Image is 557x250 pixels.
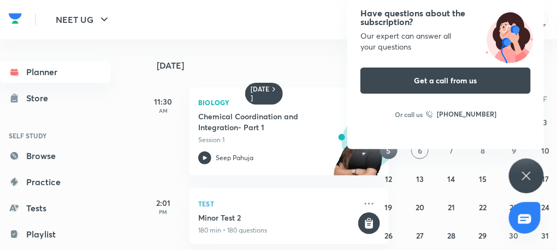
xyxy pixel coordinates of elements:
button: October 6, 2025 [411,142,429,159]
h4: Have questions about the subscription? [360,9,531,26]
p: 180 min • 180 questions [198,225,356,235]
abbr: October 29, 2025 [478,230,487,241]
a: Company Logo [9,10,22,29]
abbr: October 3, 2025 [543,117,548,127]
abbr: October 15, 2025 [479,174,487,184]
button: October 23, 2025 [505,198,523,216]
p: Biology [198,96,356,109]
div: Store [26,92,55,105]
h4: [DATE] [157,61,400,70]
button: October 31, 2025 [537,227,554,244]
abbr: October 28, 2025 [447,230,455,241]
button: October 28, 2025 [443,227,460,244]
h5: Chemical Coordination and Integration- Part 1 [198,111,334,133]
abbr: October 13, 2025 [416,174,424,184]
button: October 9, 2025 [505,142,523,159]
abbr: October 6, 2025 [418,145,422,156]
button: October 3, 2025 [537,113,554,131]
p: AM [141,107,185,114]
button: October 16, 2025 [505,170,523,187]
button: October 14, 2025 [443,170,460,187]
button: October 15, 2025 [474,170,491,187]
abbr: October 30, 2025 [509,230,519,241]
abbr: October 5, 2025 [387,145,391,156]
abbr: October 14, 2025 [448,174,455,184]
abbr: October 23, 2025 [510,202,518,212]
a: [PHONE_NUMBER] [426,109,496,120]
abbr: October 17, 2025 [542,174,549,184]
button: NEET UG [49,9,117,31]
h6: [PHONE_NUMBER] [437,109,496,120]
p: Test [198,197,356,210]
abbr: October 7, 2025 [449,145,453,156]
abbr: October 8, 2025 [481,145,485,156]
abbr: October 20, 2025 [416,202,424,212]
abbr: October 10, 2025 [541,145,549,156]
h5: 2:01 [141,197,185,209]
button: October 10, 2025 [537,142,554,159]
p: Seep Pahuja [216,153,253,163]
abbr: Friday [543,94,548,104]
button: October 27, 2025 [411,227,429,244]
button: October 24, 2025 [537,198,554,216]
abbr: October 31, 2025 [542,230,549,241]
button: October 8, 2025 [474,142,491,159]
button: October 22, 2025 [474,198,491,216]
h5: 11:30 [141,96,185,107]
button: October 29, 2025 [474,227,491,244]
button: October 26, 2025 [380,227,398,244]
img: unacademy [329,111,389,186]
button: Get a call from us [360,68,531,94]
button: October 5, 2025 [380,142,398,159]
button: October 30, 2025 [505,227,523,244]
h6: [DATE] [251,85,270,102]
abbr: October 27, 2025 [416,230,424,241]
abbr: October 9, 2025 [512,145,516,156]
button: October 17, 2025 [537,170,554,187]
abbr: October 16, 2025 [510,174,518,184]
h5: Minor Test 2 [198,212,356,223]
div: Our expert can answer all your questions [360,31,531,52]
abbr: October 19, 2025 [385,202,393,212]
abbr: October 24, 2025 [541,202,549,212]
button: October 20, 2025 [411,198,429,216]
img: Company Logo [9,10,22,27]
p: PM [141,209,185,215]
abbr: October 26, 2025 [384,230,393,241]
button: October 12, 2025 [380,170,398,187]
button: October 7, 2025 [443,142,460,159]
abbr: October 21, 2025 [448,202,455,212]
abbr: October 22, 2025 [479,202,487,212]
button: October 13, 2025 [411,170,429,187]
p: Or call us [395,109,423,119]
img: ttu_illustration_new.svg [475,9,544,63]
button: October 19, 2025 [380,198,398,216]
abbr: October 12, 2025 [385,174,392,184]
p: Session 1 [198,135,356,145]
button: October 21, 2025 [443,198,460,216]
